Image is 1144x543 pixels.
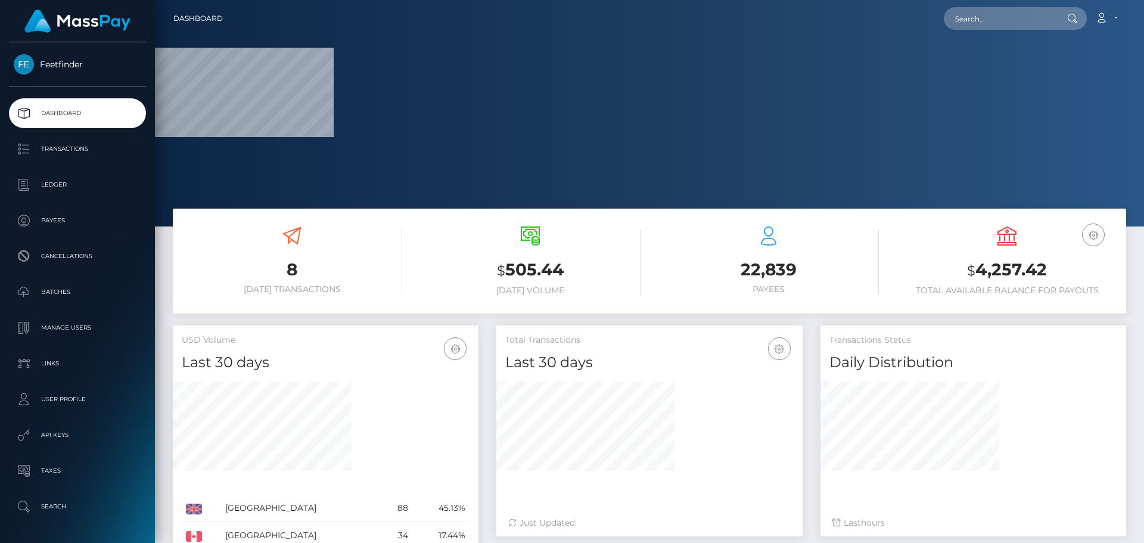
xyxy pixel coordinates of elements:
h3: 505.44 [420,258,641,283]
a: Transactions [9,134,146,164]
a: Batches [9,277,146,307]
a: API Keys [9,420,146,450]
h6: Total Available Balance for Payouts [897,286,1117,296]
p: Manage Users [14,319,141,337]
p: Links [14,355,141,373]
a: Search [9,492,146,522]
td: 88 [381,495,412,522]
span: Feetfinder [9,59,146,70]
a: Payees [9,206,146,235]
a: User Profile [9,384,146,414]
h5: Transactions Status [829,334,1117,346]
img: MassPay Logo [24,10,130,33]
p: API Keys [14,426,141,444]
img: Feetfinder [14,54,34,75]
h4: Daily Distribution [829,352,1117,373]
td: [GEOGRAPHIC_DATA] [221,495,381,522]
div: Last hours [832,517,1114,529]
div: Just Updated [508,517,790,529]
p: User Profile [14,390,141,408]
a: Manage Users [9,313,146,343]
small: $ [967,262,975,279]
a: Dashboard [9,98,146,128]
p: Batches [14,283,141,301]
td: 45.13% [412,495,470,522]
h5: USD Volume [182,334,470,346]
h4: Last 30 days [182,352,470,373]
a: Cancellations [9,241,146,271]
h6: Payees [658,284,879,294]
p: Taxes [14,462,141,480]
h4: Last 30 days [505,352,793,373]
img: GB.png [186,504,202,514]
a: Ledger [9,170,146,200]
p: Cancellations [14,247,141,265]
h5: Total Transactions [505,334,793,346]
h3: 8 [182,258,402,281]
h6: [DATE] Volume [420,286,641,296]
p: Payees [14,212,141,229]
input: Search... [944,7,1056,30]
a: Dashboard [173,6,223,31]
h3: 4,257.42 [897,258,1117,283]
p: Ledger [14,176,141,194]
img: CA.png [186,531,202,542]
p: Dashboard [14,104,141,122]
a: Taxes [9,456,146,486]
p: Transactions [14,140,141,158]
h3: 22,839 [658,258,879,281]
small: $ [497,262,505,279]
p: Search [14,498,141,516]
h6: [DATE] Transactions [182,284,402,294]
a: Links [9,349,146,378]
